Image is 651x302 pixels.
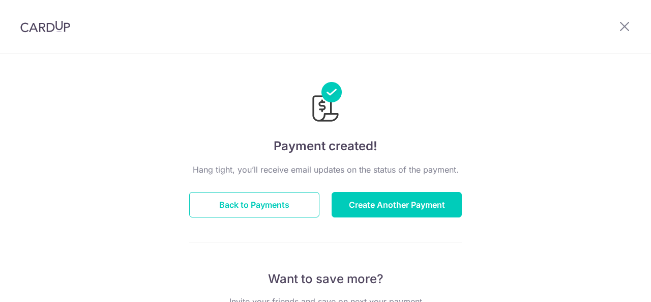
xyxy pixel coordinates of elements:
[189,271,462,287] p: Want to save more?
[309,82,342,125] img: Payments
[189,137,462,155] h4: Payment created!
[20,20,70,33] img: CardUp
[332,192,462,217] button: Create Another Payment
[189,163,462,176] p: Hang tight, you’ll receive email updates on the status of the payment.
[189,192,319,217] button: Back to Payments
[586,271,641,297] iframe: Opens a widget where you can find more information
